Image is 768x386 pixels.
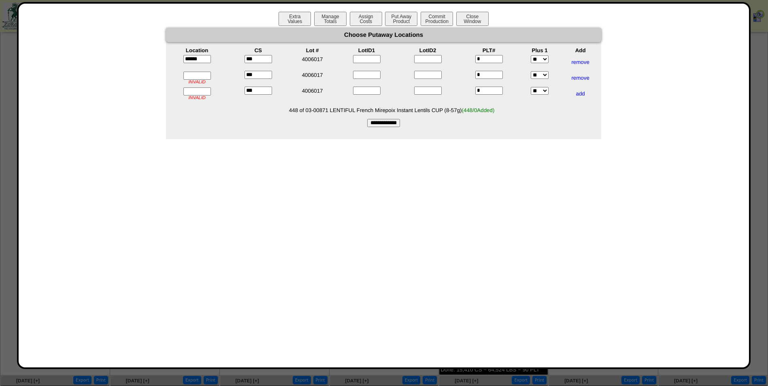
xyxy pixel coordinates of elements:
th: LotID2 [398,47,458,54]
button: Put AwayProduct [385,12,417,26]
button: ManageTotals [314,12,347,26]
span: 448/0 [464,107,477,113]
span: ( Added) [462,107,495,113]
div: INVALID [167,95,227,100]
th: Lot # [289,47,336,54]
div: Choose Putaway Locations [166,28,601,42]
th: LotID1 [336,47,397,54]
a: add [576,91,585,97]
li: 448 of 03-00871 LENTIFUL French Mirepoix Instant Lentils CUP (8-57g) [182,107,601,113]
th: Plus 1 [520,47,560,54]
td: 4006017 [289,70,336,85]
th: PLT# [459,47,519,54]
th: CS [228,47,288,54]
a: CloseWindow [455,18,489,24]
button: CloseWindow [456,12,489,26]
button: ExtraValues [279,12,311,26]
a: remove [571,75,589,81]
td: 4006017 [289,55,336,70]
a: remove [571,59,589,65]
button: CommitProduction [421,12,453,26]
div: INVALID [167,80,227,85]
button: AssignCosts [350,12,382,26]
th: Add [560,47,600,54]
th: Location [167,47,227,54]
td: 4006017 [289,86,336,101]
